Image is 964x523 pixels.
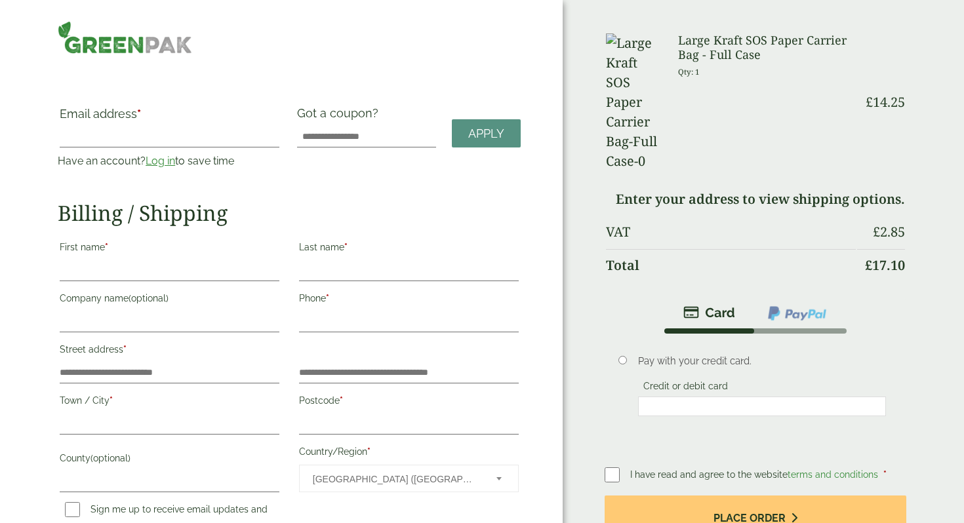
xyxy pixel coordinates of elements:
h2: Billing / Shipping [58,201,520,225]
label: Last name [299,238,519,260]
abbr: required [326,293,329,303]
a: terms and conditions [788,469,878,480]
abbr: required [344,242,348,252]
label: Street address [60,340,279,362]
img: GreenPak Supplies [58,21,191,54]
span: £ [873,223,880,241]
abbr: required [105,242,108,252]
iframe: Secure card payment input frame [642,400,882,412]
span: Country/Region [299,465,519,492]
abbr: required [123,344,127,355]
td: Enter your address to view shipping options. [606,184,905,215]
small: Qty: 1 [678,67,700,77]
abbr: required [110,395,113,406]
abbr: required [340,395,343,406]
bdi: 14.25 [866,93,905,111]
label: Phone [299,289,519,311]
label: Credit or debit card [638,381,733,395]
abbr: required [137,107,141,121]
label: Country/Region [299,442,519,465]
span: (optional) [129,293,169,303]
label: Town / City [60,391,279,414]
label: Postcode [299,391,519,414]
a: Apply [452,119,521,147]
label: First name [60,238,279,260]
label: Got a coupon? [297,106,384,126]
h3: Large Kraft SOS Paper Carrier Bag - Full Case [678,33,856,62]
label: Company name [60,289,279,311]
img: stripe.png [683,305,735,320]
bdi: 17.10 [865,256,905,274]
span: Apply [468,126,504,141]
bdi: 2.85 [873,223,905,241]
label: County [60,449,279,471]
p: Pay with your credit card. [638,354,886,368]
th: VAT [606,216,856,248]
span: United Kingdom (UK) [313,465,479,493]
a: Log in [146,155,175,167]
img: ppcp-gateway.png [767,305,828,322]
abbr: required [883,469,887,480]
input: Sign me up to receive email updates and news(optional) [65,502,80,517]
abbr: required [367,446,371,457]
label: Email address [60,108,279,126]
span: £ [865,256,872,274]
span: I have read and agree to the website [630,469,881,480]
img: Large Kraft SOS Paper Carrier Bag-Full Case-0 [606,33,662,171]
p: Have an account? to save time [58,153,281,169]
span: £ [866,93,873,111]
span: (optional) [90,453,131,463]
th: Total [606,249,856,281]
